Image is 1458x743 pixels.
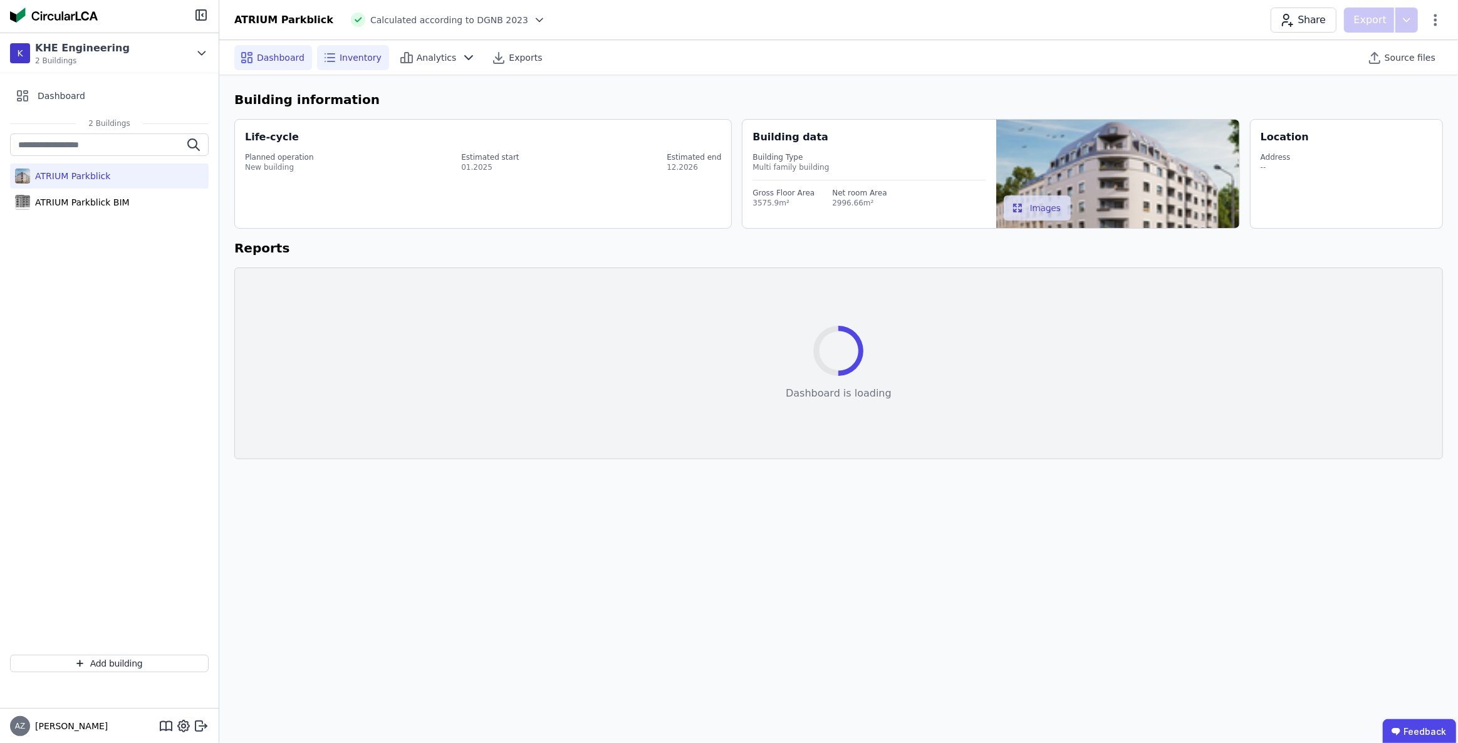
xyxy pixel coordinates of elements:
[76,118,142,128] span: 2 Buildings
[1261,162,1291,172] div: --
[245,162,314,172] div: New building
[38,90,85,102] span: Dashboard
[15,192,30,212] img: ATRIUM Parkblick BIM
[1271,8,1336,33] button: Share
[10,43,30,63] div: K
[15,722,25,730] span: AZ
[752,188,815,198] div: Gross Floor Area
[370,14,528,26] span: Calculated according to DGNB 2023
[461,162,519,172] div: 01.2025
[234,239,1443,257] h6: Reports
[35,56,130,66] span: 2 Buildings
[752,198,815,208] div: 3575.9m²
[30,720,108,732] span: [PERSON_NAME]
[35,41,130,56] div: KHE Engineering
[10,8,98,23] img: Concular
[245,130,299,145] div: Life-cycle
[667,162,721,172] div: 12.2026
[340,51,382,64] span: Inventory
[1261,130,1309,145] div: Location
[1385,51,1435,64] span: Source files
[752,130,996,145] div: Building data
[1354,13,1389,28] p: Export
[30,196,130,209] div: ATRIUM Parkblick BIM
[667,152,721,162] div: Estimated end
[15,166,30,186] img: ATRIUM Parkblick
[752,152,986,162] div: Building Type
[10,655,209,672] button: Add building
[832,188,887,198] div: Net room Area
[30,170,110,182] div: ATRIUM Parkblick
[1261,152,1291,162] div: Address
[234,13,333,28] div: ATRIUM Parkblick
[832,198,887,208] div: 2996.66m²
[257,51,305,64] span: Dashboard
[417,51,457,64] span: Analytics
[509,51,542,64] span: Exports
[461,152,519,162] div: Estimated start
[245,152,314,162] div: Planned operation
[234,90,1443,109] h6: Building information
[786,386,892,401] div: Dashboard is loading
[1004,195,1071,221] button: Images
[752,162,986,172] div: Multi family building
